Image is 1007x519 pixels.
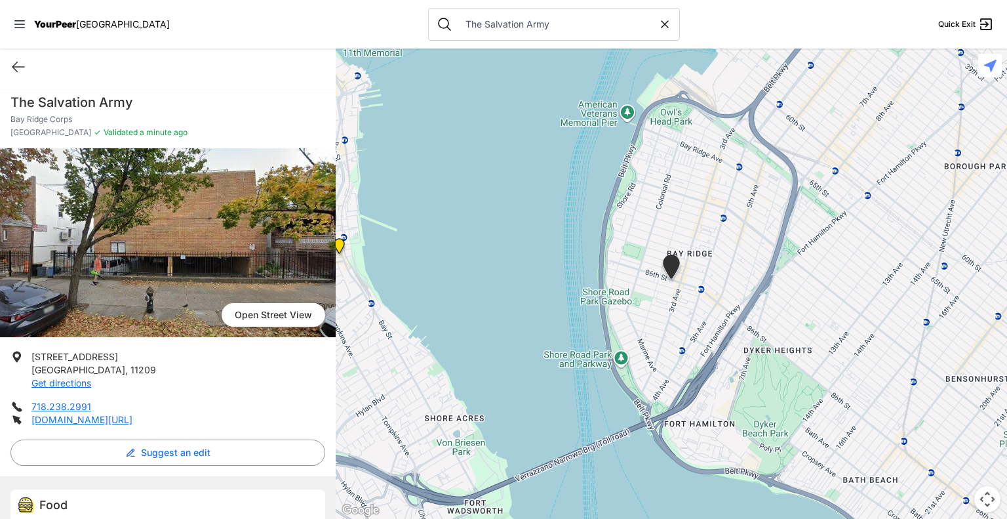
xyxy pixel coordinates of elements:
[130,364,156,375] span: 11209
[655,249,688,289] div: Bay Ridge Corps
[104,127,138,137] span: Validated
[938,19,976,30] span: Quick Exit
[34,20,170,28] a: YourPeer[GEOGRAPHIC_DATA]
[31,414,132,425] a: [DOMAIN_NAME][URL]
[94,127,101,138] span: ✓
[125,364,128,375] span: ,
[10,114,325,125] p: Bay Ridge Corps
[339,502,382,519] a: Open this area in Google Maps (opens a new window)
[458,18,658,31] input: Search
[938,16,994,32] a: Quick Exit
[39,498,68,512] span: Food
[222,303,325,327] span: Open Street View
[34,18,76,30] span: YourPeer
[326,233,353,264] div: Stapleton Corps
[10,93,325,112] h1: The Salvation Army
[141,446,210,459] span: Suggest an edit
[10,127,91,138] span: [GEOGRAPHIC_DATA]
[10,440,325,466] button: Suggest an edit
[31,401,91,412] a: 718.238.2991
[974,486,1000,512] button: Map camera controls
[31,377,91,388] a: Get directions
[138,127,188,137] span: a minute ago
[31,364,125,375] span: [GEOGRAPHIC_DATA]
[339,502,382,519] img: Google
[31,351,118,362] span: [STREET_ADDRESS]
[76,18,170,30] span: [GEOGRAPHIC_DATA]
